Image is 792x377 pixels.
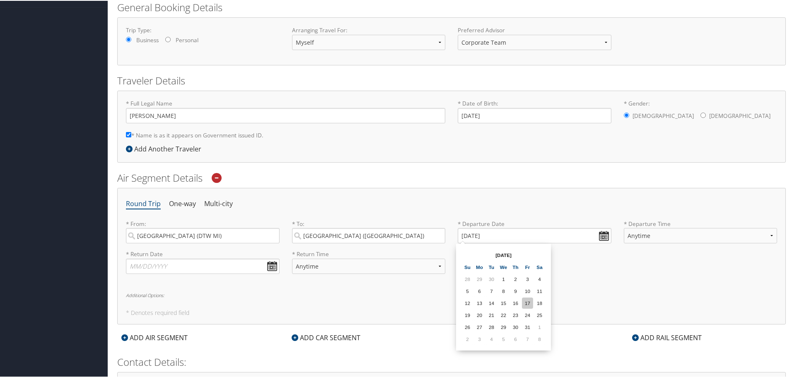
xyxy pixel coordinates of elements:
td: 10 [522,285,533,296]
li: Round Trip [126,196,161,211]
div: ADD AIR SEGMENT [117,332,192,342]
label: * From: [126,219,280,243]
td: 25 [534,309,545,320]
label: * Departure Time [624,219,778,249]
td: 31 [522,321,533,332]
label: Preferred Advisor [458,25,611,34]
input: * Name is as it appears on Government issued ID. [126,131,131,137]
td: 5 [462,285,473,296]
td: 2 [462,333,473,344]
label: * Full Legal Name [126,98,445,122]
td: 6 [510,333,521,344]
td: 19 [462,309,473,320]
td: 30 [510,321,521,332]
td: 23 [510,309,521,320]
td: 26 [462,321,473,332]
h2: Traveler Details [117,73,786,87]
input: City or Airport Code [126,227,280,243]
td: 4 [486,333,497,344]
li: Multi-city [204,196,233,211]
label: * To: [292,219,446,243]
td: 12 [462,297,473,308]
label: * Name is as it appears on Government issued ID. [126,127,263,142]
label: Arranging Travel For: [292,25,446,34]
td: 1 [498,273,509,284]
label: Trip Type: [126,25,280,34]
th: Sa [534,261,545,272]
td: 22 [498,309,509,320]
th: We [498,261,509,272]
td: 7 [522,333,533,344]
td: 15 [498,297,509,308]
input: City or Airport Code [292,227,446,243]
td: 9 [510,285,521,296]
label: * Return Date [126,249,280,257]
input: * Date of Birth: [458,107,611,122]
th: Fr [522,261,533,272]
div: Add Another Traveler [126,143,205,153]
td: 18 [534,297,545,308]
select: * Departure Time [624,227,778,243]
td: 6 [474,285,485,296]
th: Su [462,261,473,272]
h6: Additional Options: [126,292,777,297]
td: 8 [534,333,545,344]
td: 21 [486,309,497,320]
label: * Date of Birth: [458,98,611,122]
th: [DATE] [474,249,533,260]
td: 3 [522,273,533,284]
td: 1 [534,321,545,332]
td: 7 [486,285,497,296]
label: Business [136,35,159,43]
td: 20 [474,309,485,320]
td: 3 [474,333,485,344]
th: Th [510,261,521,272]
div: ADD CAR SEGMENT [287,332,365,342]
td: 28 [462,273,473,284]
input: MM/DD/YYYY [458,227,611,243]
td: 29 [498,321,509,332]
input: * Full Legal Name [126,107,445,122]
td: 16 [510,297,521,308]
td: 4 [534,273,545,284]
h2: Air Segment Details [117,170,786,184]
input: MM/DD/YYYY [126,258,280,273]
label: [DEMOGRAPHIC_DATA] [709,107,770,123]
td: 30 [486,273,497,284]
td: 24 [522,309,533,320]
td: 14 [486,297,497,308]
td: 8 [498,285,509,296]
td: 27 [474,321,485,332]
label: * Return Time [292,249,446,257]
td: 13 [474,297,485,308]
th: Tu [486,261,497,272]
li: One-way [169,196,196,211]
label: [DEMOGRAPHIC_DATA] [633,107,694,123]
td: 29 [474,273,485,284]
label: * Departure Date [458,219,611,227]
h2: Contact Details: [117,354,786,368]
label: * Gender: [624,98,778,123]
h5: * Denotes required field [126,309,777,315]
td: 11 [534,285,545,296]
td: 5 [498,333,509,344]
td: 28 [486,321,497,332]
div: ADD RAIL SEGMENT [628,332,706,342]
input: * Gender:[DEMOGRAPHIC_DATA][DEMOGRAPHIC_DATA] [700,112,706,117]
th: Mo [474,261,485,272]
td: 2 [510,273,521,284]
input: * Gender:[DEMOGRAPHIC_DATA][DEMOGRAPHIC_DATA] [624,112,629,117]
td: 17 [522,297,533,308]
label: Personal [176,35,198,43]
